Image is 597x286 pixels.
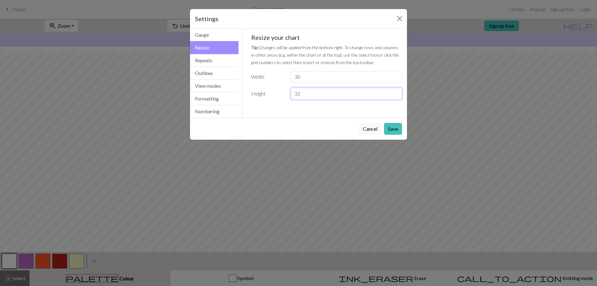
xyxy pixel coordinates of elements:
[251,34,402,41] h5: Resize your chart
[190,29,238,41] button: Gauge
[190,80,238,92] button: View modes
[359,123,382,135] button: Cancel
[190,105,238,118] button: Numbering
[395,14,405,24] button: Close
[190,92,238,105] button: Formatting
[190,41,238,54] button: Resize
[248,71,287,83] label: Width
[190,54,238,67] button: Repeats
[248,88,287,100] label: Height
[251,45,259,50] strong: Tip:
[190,67,238,80] button: Outlines
[384,123,402,135] button: Save
[195,14,218,23] h5: Settings
[251,45,399,65] small: Changes will be applied from the bottom right. To change rows and columns in other areas (e.g. wi...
